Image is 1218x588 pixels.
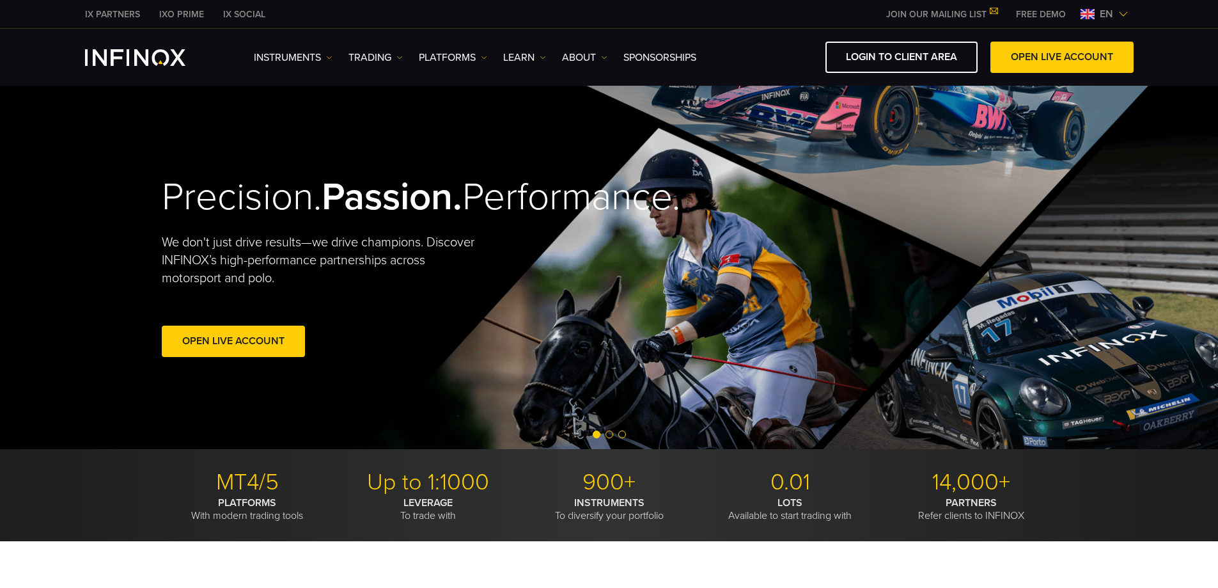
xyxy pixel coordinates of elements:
[218,497,276,509] strong: PLATFORMS
[946,497,997,509] strong: PARTNERS
[162,468,333,497] p: MT4/5
[574,497,644,509] strong: INSTRUMENTS
[524,497,695,522] p: To diversify your portfolio
[214,8,275,21] a: INFINOX
[618,431,626,438] span: Go to slide 3
[705,497,876,522] p: Available to start trading with
[593,431,600,438] span: Go to slide 1
[524,468,695,497] p: 900+
[1006,8,1075,21] a: INFINOX MENU
[990,42,1134,73] a: OPEN LIVE ACCOUNT
[877,9,1006,20] a: JOIN OUR MAILING LIST
[162,326,305,357] a: Open Live Account
[85,49,215,66] a: INFINOX Logo
[162,497,333,522] p: With modern trading tools
[562,50,607,65] a: ABOUT
[1095,6,1118,22] span: en
[150,8,214,21] a: INFINOX
[705,468,876,497] p: 0.01
[343,497,514,522] p: To trade with
[503,50,546,65] a: Learn
[777,497,802,509] strong: LOTS
[348,50,403,65] a: TRADING
[886,468,1057,497] p: 14,000+
[623,50,696,65] a: SPONSORSHIPS
[343,468,514,497] p: Up to 1:1000
[162,174,565,221] h2: Precision. Performance.
[162,234,484,287] p: We don't just drive results—we drive champions. Discover INFINOX’s high-performance partnerships ...
[886,497,1057,522] p: Refer clients to INFINOX
[825,42,978,73] a: LOGIN TO CLIENT AREA
[605,431,613,438] span: Go to slide 2
[419,50,487,65] a: PLATFORMS
[322,174,462,220] strong: Passion.
[254,50,332,65] a: Instruments
[75,8,150,21] a: INFINOX
[403,497,453,509] strong: LEVERAGE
